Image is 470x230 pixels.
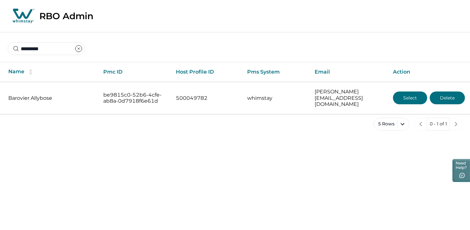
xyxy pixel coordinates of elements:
[374,118,409,131] button: 5 Rows
[8,95,93,101] p: Barovier Allybose
[171,62,242,82] th: Host Profile ID
[24,69,37,75] button: sorting
[388,62,470,82] th: Action
[315,89,383,107] p: [PERSON_NAME][EMAIL_ADDRESS][DOMAIN_NAME]
[430,121,447,127] p: 0 - 1 of 1
[414,118,427,131] button: previous page
[427,118,450,131] button: 0 - 1 of 1
[72,42,85,55] button: clear input
[176,95,237,101] p: 500049782
[430,91,465,104] button: Delete
[247,95,304,101] p: whimstay
[103,92,166,104] p: be9815c0-52b6-4cfe-ab8a-0d7918f6e61d
[242,62,309,82] th: Pms System
[309,62,388,82] th: Email
[39,11,93,21] p: RBO Admin
[393,91,427,104] button: Select
[98,62,171,82] th: Pmc ID
[450,118,462,131] button: next page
